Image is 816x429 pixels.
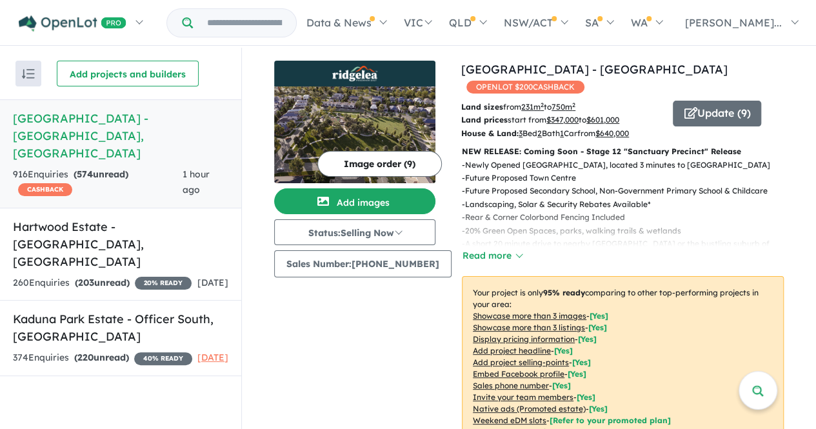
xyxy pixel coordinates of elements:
sup: 2 [572,101,575,108]
span: [ Yes ] [590,311,608,321]
div: 260 Enquir ies [13,275,192,291]
span: [ Yes ] [552,381,571,390]
p: - 20% Green Open Spaces, parks, walking trails & wetlands [462,224,794,237]
u: 750 m [552,102,575,112]
p: start from [461,114,663,126]
u: Native ads (Promoted estate) [473,404,586,414]
p: from [461,101,663,114]
img: Ridgelea Estate - Pakenham East [274,86,435,183]
u: Showcase more than 3 listings [473,323,585,332]
p: NEW RELEASE: Coming Soon - Stage 12 "Sanctuary Precinct" Release [462,145,784,158]
u: Weekend eDM slots [473,415,546,425]
u: Display pricing information [473,334,575,344]
b: Land sizes [461,102,503,112]
span: [Yes] [589,404,608,414]
a: [GEOGRAPHIC_DATA] - [GEOGRAPHIC_DATA] [461,62,728,77]
span: [DATE] [197,277,228,288]
span: 574 [77,168,93,180]
p: Bed Bath Car from [461,127,663,140]
u: Invite your team members [473,392,573,402]
u: Add project headline [473,346,551,355]
a: Ridgelea Estate - Pakenham East LogoRidgelea Estate - Pakenham East [274,61,435,183]
u: $ 640,000 [595,128,629,138]
button: Image order (9) [317,151,442,177]
button: Status:Selling Now [274,219,435,245]
button: Update (9) [673,101,761,126]
p: - Future Proposed Town Centre [462,172,794,185]
span: [Refer to your promoted plan] [550,415,671,425]
span: [ Yes ] [577,392,595,402]
span: OPENLOT $ 200 CASHBACK [466,81,584,94]
span: [DATE] [197,352,228,363]
div: 916 Enquir ies [13,167,183,198]
u: Showcase more than 3 images [473,311,586,321]
span: [ Yes ] [578,334,597,344]
span: [PERSON_NAME]... [685,16,782,29]
u: Sales phone number [473,381,549,390]
h5: Hartwood Estate - [GEOGRAPHIC_DATA] , [GEOGRAPHIC_DATA] [13,218,228,270]
img: sort.svg [22,69,35,79]
img: Openlot PRO Logo White [19,15,126,32]
strong: ( unread) [74,168,128,180]
input: Try estate name, suburb, builder or developer [195,9,294,37]
b: House & Land: [461,128,519,138]
span: 203 [78,277,94,288]
span: [ Yes ] [572,357,591,367]
b: Land prices [461,115,508,125]
u: $ 347,000 [546,115,579,125]
u: 2 [537,128,542,138]
u: 231 m [521,102,544,112]
p: - Landscaping, Solar & Security Rebates Available* [462,198,794,211]
p: - Future Proposed Secondary School, Non-Government Primary School & Childcare [462,185,794,197]
u: 3 [519,128,522,138]
span: [ Yes ] [588,323,607,332]
span: 20 % READY [135,277,192,290]
button: Sales Number:[PHONE_NUMBER] [274,250,452,277]
strong: ( unread) [75,277,130,288]
span: 220 [77,352,94,363]
sup: 2 [541,101,544,108]
u: Embed Facebook profile [473,369,564,379]
span: [ Yes ] [568,369,586,379]
span: CASHBACK [18,183,72,196]
button: Add projects and builders [57,61,199,86]
img: Ridgelea Estate - Pakenham East Logo [279,66,430,81]
span: 40 % READY [134,352,192,365]
button: Read more [462,248,522,263]
span: [ Yes ] [554,346,573,355]
p: - A short 20 minute drive to nearby [GEOGRAPHIC_DATA] or the bustling suburb of [GEOGRAPHIC_DATA] [462,237,794,264]
strong: ( unread) [74,352,129,363]
h5: [GEOGRAPHIC_DATA] - [GEOGRAPHIC_DATA] , [GEOGRAPHIC_DATA] [13,110,228,162]
u: Add project selling-points [473,357,569,367]
p: - Rear & Corner Colorbond Fencing Included [462,211,794,224]
span: 1 hour ago [183,168,210,195]
span: to [579,115,619,125]
u: $ 601,000 [586,115,619,125]
p: - Newly Opened [GEOGRAPHIC_DATA], located 3 minutes to [GEOGRAPHIC_DATA] [462,159,794,172]
button: Add images [274,188,435,214]
span: to [544,102,575,112]
b: 95 % ready [543,288,585,297]
div: 374 Enquir ies [13,350,192,366]
h5: Kaduna Park Estate - Officer South , [GEOGRAPHIC_DATA] [13,310,228,345]
u: 1 [560,128,564,138]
